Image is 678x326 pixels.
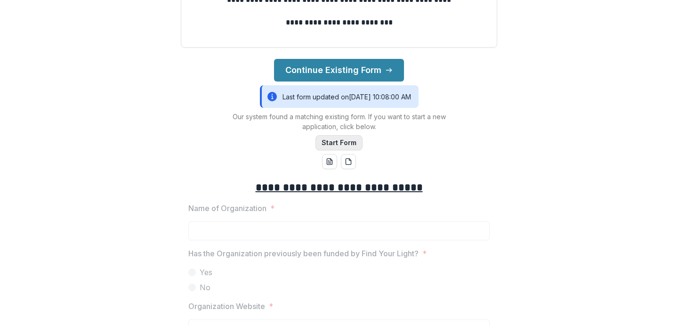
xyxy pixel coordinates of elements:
p: Organization Website [188,301,265,312]
p: Our system found a matching existing form. If you want to start a new application, click below. [221,112,457,131]
span: No [200,282,210,293]
button: word-download [322,154,337,169]
div: Last form updated on [DATE] 10:08:00 AM [260,85,419,108]
p: Name of Organization [188,203,266,214]
button: Start Form [315,135,363,150]
span: Yes [200,267,212,278]
p: Has the Organization previously been funded by Find Your Light? [188,248,419,259]
button: Continue Existing Form [274,59,404,81]
button: pdf-download [341,154,356,169]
